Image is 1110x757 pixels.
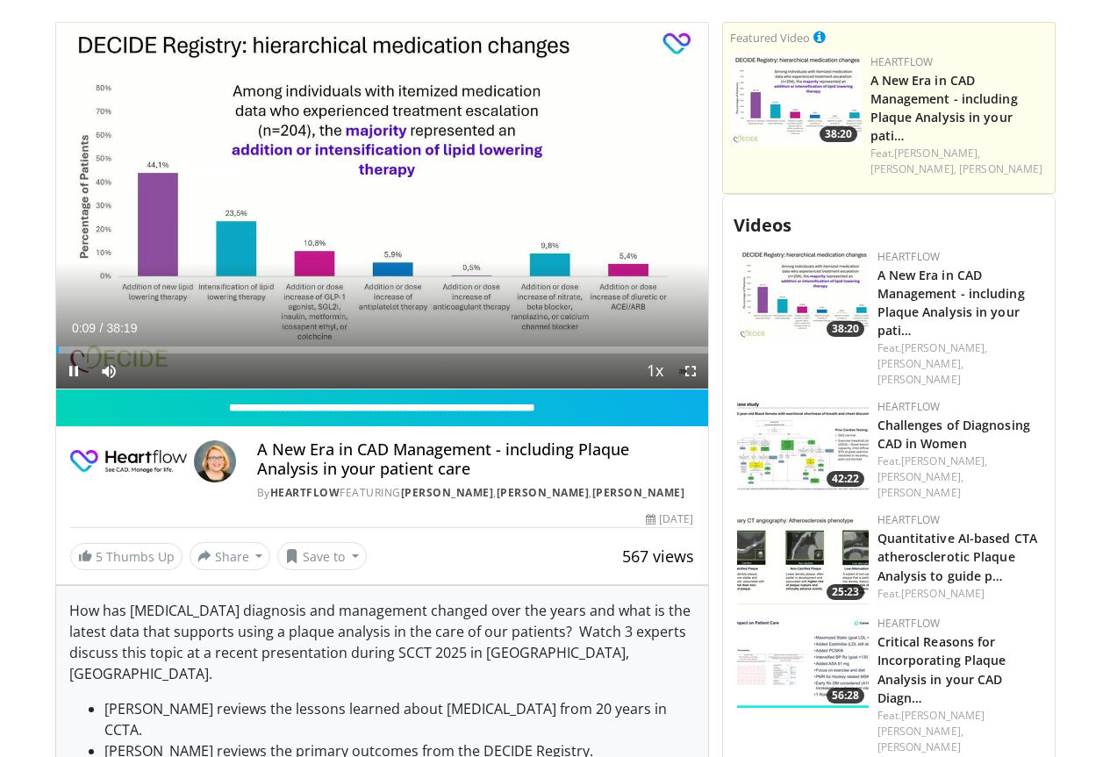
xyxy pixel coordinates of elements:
[56,23,708,389] video-js: Video Player
[827,471,864,487] span: 42:22
[401,485,494,500] a: [PERSON_NAME]
[737,249,869,341] a: 38:20
[257,485,694,501] div: By FEATURING , ,
[56,354,91,389] button: Pause
[877,633,1006,705] a: Critical Reasons for Incorporating Plaque Analysis in your CAD Diagn…
[104,698,695,740] li: [PERSON_NAME] reviews the lessons learned about [MEDICAL_DATA] from 20 years in CCTA.
[106,321,137,335] span: 38:19
[91,354,126,389] button: Mute
[277,542,367,570] button: Save to
[70,543,183,570] a: 5 Thumbs Up
[69,600,695,684] p: How has [MEDICAL_DATA] diagnosis and management changed over the years and what is the latest dat...
[827,321,864,337] span: 38:20
[737,616,869,708] img: b2ff4880-67be-4c9f-bf3d-a798f7182cd6.150x105_q85_crop-smart_upscale.jpg
[877,453,1041,501] div: Feat.
[827,584,864,600] span: 25:23
[194,440,236,482] img: Avatar
[877,586,1041,602] div: Feat.
[100,321,104,335] span: /
[270,485,340,500] a: Heartflow
[737,399,869,491] img: 65719914-b9df-436f-8749-217792de2567.150x105_q85_crop-smart_upscale.jpg
[827,688,864,703] span: 56:28
[96,548,103,565] span: 5
[877,372,961,387] a: [PERSON_NAME]
[870,54,934,69] a: Heartflow
[877,616,941,631] a: Heartflow
[737,616,869,708] a: 56:28
[877,512,941,527] a: Heartflow
[70,440,187,482] img: Heartflow
[877,739,961,754] a: [PERSON_NAME]
[737,512,869,604] img: 248d14eb-d434-4f54-bc7d-2124e3d05da6.150x105_q85_crop-smart_upscale.jpg
[622,546,694,567] span: 567 views
[730,54,862,146] img: 738d0e2d-290f-4d89-8861-908fb8b721dc.150x105_q85_crop-smart_upscale.jpg
[497,485,590,500] a: [PERSON_NAME]
[877,485,961,500] a: [PERSON_NAME]
[592,485,685,500] a: [PERSON_NAME]
[737,512,869,604] a: 25:23
[877,417,1030,452] a: Challenges of Diagnosing CAD in Women
[877,267,1025,339] a: A New Era in CAD Management - including Plaque Analysis in your pati…
[877,708,985,739] a: [PERSON_NAME] [PERSON_NAME],
[673,354,708,389] button: Fullscreen
[730,54,862,146] a: 38:20
[72,321,96,335] span: 0:09
[190,542,271,570] button: Share
[901,453,987,468] a: [PERSON_NAME],
[870,72,1018,144] a: A New Era in CAD Management - including Plaque Analysis in your pati…
[257,440,694,478] h4: A New Era in CAD Management - including Plaque Analysis in your patient care
[646,511,693,527] div: [DATE]
[730,30,810,46] small: Featured Video
[877,530,1038,583] a: Quantitative AI-based CTA atherosclerotic Plaque Analysis to guide p…
[737,249,869,341] img: 738d0e2d-290f-4d89-8861-908fb8b721dc.150x105_q85_crop-smart_upscale.jpg
[734,213,791,237] span: Videos
[820,126,857,142] span: 38:20
[894,146,980,161] a: [PERSON_NAME],
[901,586,985,601] a: [PERSON_NAME]
[959,161,1042,176] a: [PERSON_NAME]
[877,249,941,264] a: Heartflow
[638,354,673,389] button: Playback Rate
[877,340,1041,388] div: Feat.
[737,399,869,491] a: 42:22
[870,161,956,176] a: [PERSON_NAME],
[901,340,987,355] a: [PERSON_NAME],
[877,469,963,484] a: [PERSON_NAME],
[877,399,941,414] a: Heartflow
[877,708,1041,755] div: Feat.
[870,146,1048,177] div: Feat.
[56,346,708,354] div: Progress Bar
[877,356,963,371] a: [PERSON_NAME],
